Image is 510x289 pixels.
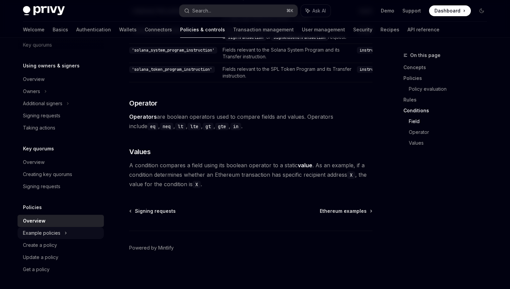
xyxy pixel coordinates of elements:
[381,7,394,14] a: Demo
[23,182,60,191] div: Signing requests
[18,156,104,168] a: Overview
[403,62,492,73] a: Concepts
[145,22,172,38] a: Connectors
[301,5,331,17] button: Ask AI
[23,87,40,95] div: Owners
[23,158,45,166] div: Overview
[135,208,176,214] span: Signing requests
[23,203,42,211] h5: Policies
[312,7,326,14] span: Ask AI
[129,161,372,189] span: A condition compares a field using its boolean operator to a static . As an example, if a conditi...
[476,5,487,16] button: Toggle dark mode
[403,94,492,105] a: Rules
[18,263,104,276] a: Get a policy
[320,208,372,214] a: Ethereum examples
[410,51,441,59] span: On this page
[18,168,104,180] a: Creating key quorums
[23,62,80,70] h5: Using owners & signers
[409,127,492,138] a: Operator
[18,215,104,227] a: Overview
[23,253,58,261] div: Update a policy
[129,98,157,108] span: Operator
[23,217,46,225] div: Overview
[402,7,421,14] a: Support
[434,7,460,14] span: Dashboard
[129,66,215,73] code: 'solana_token_program_instruction'
[23,99,62,108] div: Additional signers
[409,138,492,148] a: Values
[179,5,297,17] button: Search...⌘K
[347,171,355,179] code: X
[147,123,158,130] code: eq
[380,22,399,38] a: Recipes
[23,145,54,153] h5: Key quorums
[353,22,372,38] a: Security
[175,123,186,130] code: lt
[23,6,65,16] img: dark logo
[18,73,104,85] a: Overview
[129,112,372,131] span: are boolean operators used to compare fields and values. Operators include , , , , , , .
[119,22,137,38] a: Wallets
[302,22,345,38] a: User management
[180,22,225,38] a: Policies & controls
[407,22,440,38] a: API reference
[193,181,201,188] code: X
[23,22,45,38] a: Welcome
[129,47,217,54] code: 'solana_system_program_instruction'
[129,113,157,120] strong: Operators
[76,22,111,38] a: Authentication
[160,123,173,130] code: neq
[192,7,211,15] div: Search...
[18,122,104,134] a: Taking actions
[23,170,72,178] div: Creating key quorums
[23,229,60,237] div: Example policies
[23,75,45,83] div: Overview
[23,112,60,120] div: Signing requests
[429,5,471,16] a: Dashboard
[409,116,492,127] a: Field
[298,162,312,169] strong: value
[403,105,492,116] a: Conditions
[18,110,104,122] a: Signing requests
[357,47,398,54] code: instructionName
[233,22,294,38] a: Transaction management
[18,239,104,251] a: Create a policy
[230,123,241,130] code: in
[403,73,492,84] a: Policies
[409,84,492,94] a: Policy evaluation
[320,208,367,214] span: Ethereum examples
[220,44,354,63] td: Fields relevant to the Solana System Program and its Transfer instruction.
[23,124,55,132] div: Taking actions
[129,147,150,156] span: Values
[53,22,68,38] a: Basics
[203,123,214,130] code: gt
[357,66,398,73] code: instructionName
[220,63,354,82] td: Fields relevant to the SPL Token Program and its Transfer instruction.
[129,244,174,251] a: Powered by Mintlify
[188,123,201,130] code: lte
[215,123,229,130] code: gte
[130,208,176,214] a: Signing requests
[286,8,293,13] span: ⌘ K
[18,180,104,193] a: Signing requests
[23,265,50,273] div: Get a policy
[18,251,104,263] a: Update a policy
[23,241,57,249] div: Create a policy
